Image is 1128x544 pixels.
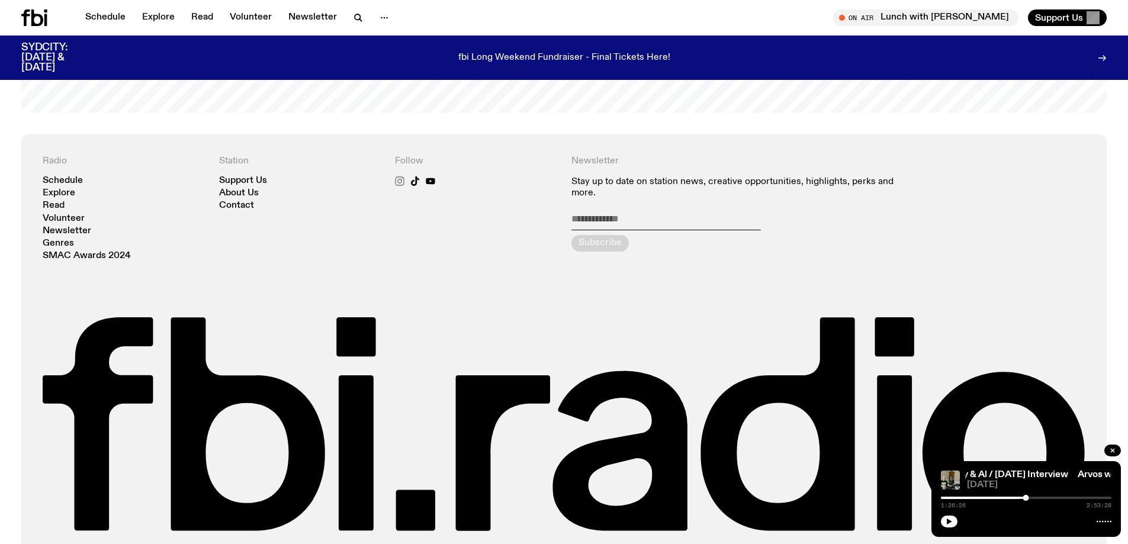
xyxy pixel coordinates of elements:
a: Contact [219,201,254,210]
button: Subscribe [571,235,629,252]
p: Stay up to date on station news, creative opportunities, highlights, perks and more. [571,176,910,199]
a: Read [43,201,65,210]
span: 2:53:28 [1087,503,1111,508]
h3: SYDCITY: [DATE] & [DATE] [21,43,97,73]
button: Support Us [1028,9,1107,26]
a: Schedule [78,9,133,26]
span: Support Us [1035,12,1083,23]
a: Genres [43,239,74,248]
a: SMAC Awards 2024 [43,252,131,260]
a: Volunteer [43,214,85,223]
a: Support Us [219,176,267,185]
a: Arvos with Ruby & Al / [DATE] Interview [899,470,1068,479]
a: Newsletter [43,227,91,236]
h4: Station [219,156,381,167]
a: Explore [135,9,182,26]
img: Ruby wears a Collarbones t shirt and pretends to play the DJ decks, Al sings into a pringles can.... [941,471,960,490]
a: Newsletter [281,9,344,26]
a: Schedule [43,176,83,185]
button: On AirLunch with [PERSON_NAME] [833,9,1018,26]
span: [DATE] [967,481,1111,490]
h4: Radio [43,156,205,167]
a: Read [184,9,220,26]
h4: Newsletter [571,156,910,167]
span: 1:26:26 [941,503,966,508]
p: fbi Long Weekend Fundraiser - Final Tickets Here! [458,53,670,63]
h4: Follow [395,156,557,167]
a: Explore [43,189,75,198]
a: About Us [219,189,259,198]
a: Volunteer [223,9,279,26]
